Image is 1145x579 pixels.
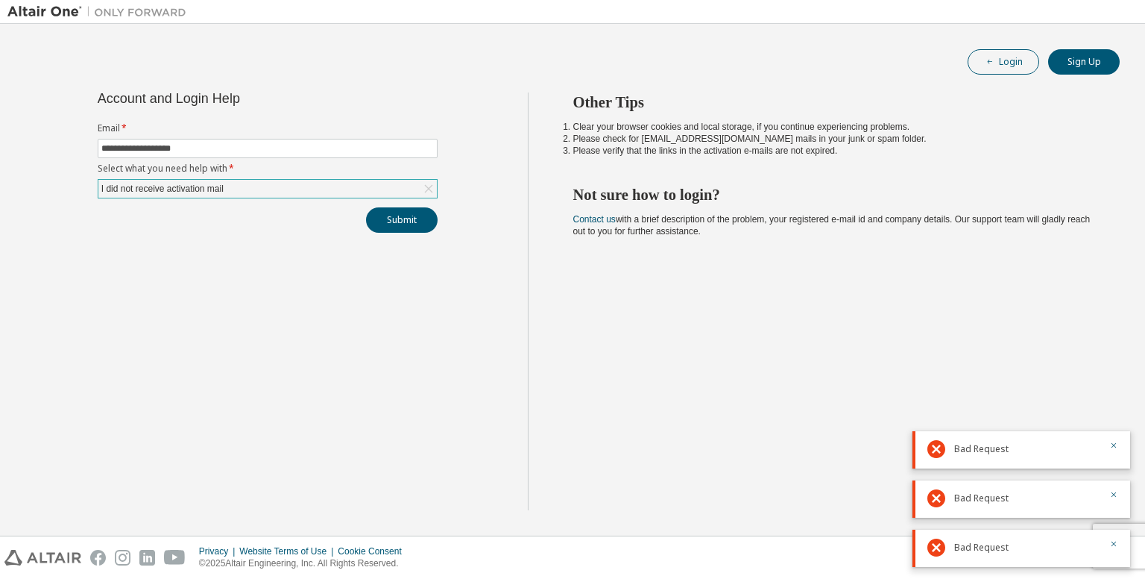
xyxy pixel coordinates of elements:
div: I did not receive activation mail [98,180,437,198]
p: © 2025 Altair Engineering, Inc. All Rights Reserved. [199,557,411,570]
img: youtube.svg [164,550,186,566]
img: Altair One [7,4,194,19]
img: linkedin.svg [139,550,155,566]
li: Please check for [EMAIL_ADDRESS][DOMAIN_NAME] mails in your junk or spam folder. [573,133,1094,145]
label: Select what you need help with [98,163,438,175]
button: Login [968,49,1039,75]
div: Privacy [199,545,239,557]
img: instagram.svg [115,550,130,566]
li: Clear your browser cookies and local storage, if you continue experiencing problems. [573,121,1094,133]
div: Account and Login Help [98,93,370,104]
span: Bad Request [954,492,1009,504]
div: Cookie Consent [338,545,410,557]
span: with a brief description of the problem, your registered e-mail id and company details. Our suppo... [573,214,1091,237]
img: facebook.svg [90,550,106,566]
span: Bad Request [954,542,1009,554]
li: Please verify that the links in the activation e-mails are not expired. [573,145,1094,157]
h2: Not sure how to login? [573,185,1094,204]
button: Submit [366,207,438,233]
a: Contact us [573,214,616,225]
img: altair_logo.svg [4,550,81,566]
h2: Other Tips [573,93,1094,112]
span: Bad Request [954,443,1009,455]
div: I did not receive activation mail [99,181,226,197]
button: Sign Up [1048,49,1120,75]
label: Email [98,122,438,134]
div: Website Terms of Use [239,545,338,557]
